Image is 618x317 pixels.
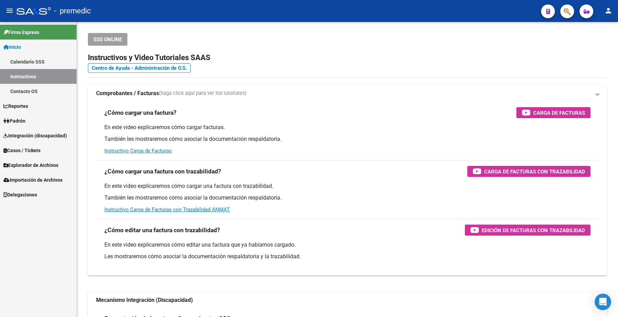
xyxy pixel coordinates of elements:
[104,241,591,249] p: En este video explicaremos cómo editar una factura que ya habíamos cargado.
[3,147,41,154] span: Casos / Tickets
[595,294,611,310] div: Open Intercom Messenger
[88,292,607,308] mat-expansion-panel-header: Mecanismo Integración (Discapacidad)
[533,109,585,117] span: Carga de Facturas
[482,226,585,235] span: Edición de Facturas con Trazabilidad
[88,33,127,46] button: SSS ONLINE
[96,296,193,304] strong: Mecanismo Integración (Discapacidad)
[88,85,607,102] mat-expansion-panel-header: Comprobantes / Facturas(haga click aquí para ver los tutoriales)
[467,166,591,177] button: Carga de Facturas con Trazabilidad
[3,176,62,184] span: Importación de Archivos
[104,135,591,143] p: También les mostraremos cómo asociar la documentación respaldatoria.
[3,102,28,110] span: Reportes
[516,107,591,118] button: Carga de Facturas
[3,191,37,199] span: Delegaciones
[604,7,613,15] mat-icon: person
[96,90,159,97] strong: Comprobantes / Facturas
[104,167,221,176] h3: ¿Cómo cargar una factura con trazabilidad?
[3,161,58,169] span: Explorador de Archivos
[465,225,591,236] button: Edición de Facturas con Trazabilidad
[93,36,122,43] span: SSS ONLINE
[104,225,220,235] h3: ¿Cómo editar una factura con trazabilidad?
[159,90,247,97] span: (haga click aquí para ver los tutoriales)
[104,206,230,213] a: Instructivo Carga de Facturas con Trazabilidad ANMAT
[3,117,25,125] span: Padrón
[104,124,591,131] p: En este video explicaremos cómo cargar facturas.
[104,182,591,190] p: En este video explicaremos cómo cargar una factura con trazabilidad.
[484,167,585,176] span: Carga de Facturas con Trazabilidad
[88,102,607,275] div: Comprobantes / Facturas(haga click aquí para ver los tutoriales)
[3,43,21,51] span: Inicio
[3,29,39,36] span: Firma Express
[104,194,591,202] p: También les mostraremos cómo asociar la documentación respaldatoria.
[54,3,91,19] span: - premedic
[88,51,607,64] h2: Instructivos y Video Tutoriales SAAS
[5,7,14,15] mat-icon: menu
[88,63,191,73] a: Centro de Ayuda - Administración de O.S.
[104,253,591,260] p: Les mostraremos cómo asociar la documentación respaldatoria y la trazabilidad.
[3,132,67,139] span: Integración (discapacidad)
[104,108,176,117] h3: ¿Cómo cargar una factura?
[104,148,172,154] a: Instructivo Carga de Facturas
